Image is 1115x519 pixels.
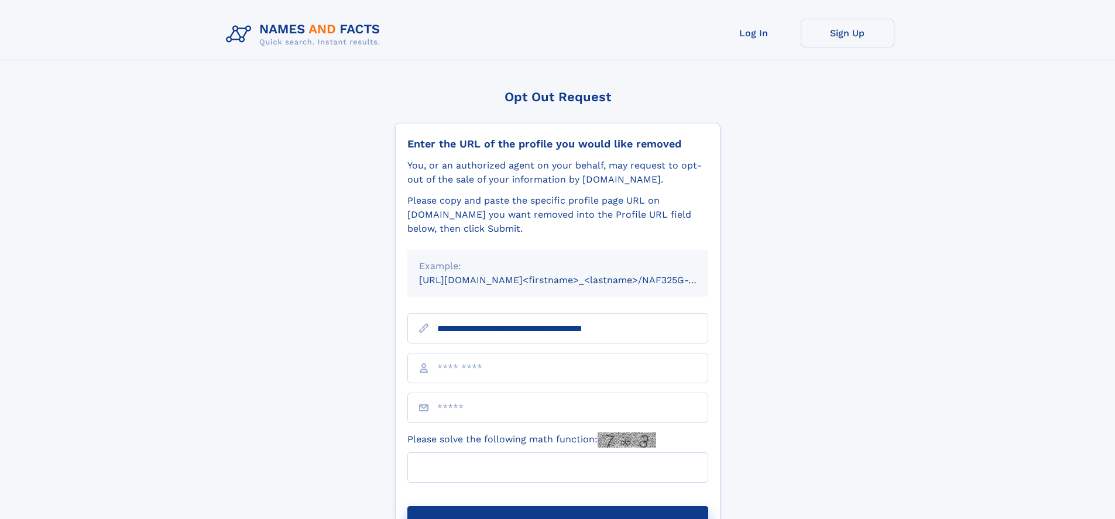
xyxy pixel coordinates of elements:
a: Log In [707,19,801,47]
div: Please copy and paste the specific profile page URL on [DOMAIN_NAME] you want removed into the Pr... [407,194,708,236]
small: [URL][DOMAIN_NAME]<firstname>_<lastname>/NAF325G-xxxxxxxx [419,274,730,286]
label: Please solve the following math function: [407,432,656,448]
div: Opt Out Request [395,90,721,104]
div: Example: [419,259,697,273]
img: Logo Names and Facts [221,19,390,50]
div: Enter the URL of the profile you would like removed [407,138,708,150]
div: You, or an authorized agent on your behalf, may request to opt-out of the sale of your informatio... [407,159,708,187]
a: Sign Up [801,19,894,47]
